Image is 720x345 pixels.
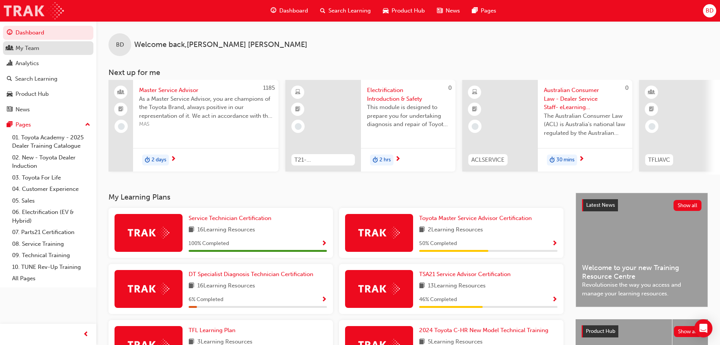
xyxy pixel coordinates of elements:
[582,264,701,281] span: Welcome to your new Training Resource Centre
[197,281,255,291] span: 16 Learning Resources
[419,225,425,235] span: book-icon
[358,283,400,295] img: Trak
[189,214,274,223] a: Service Technician Certification
[392,6,425,15] span: Product Hub
[428,281,486,291] span: 13 Learning Resources
[314,3,377,19] a: search-iconSearch Learning
[145,155,150,165] span: duration-icon
[377,3,431,19] a: car-iconProduct Hub
[9,261,93,273] a: 10. TUNE Rev-Up Training
[321,297,327,303] span: Show Progress
[139,86,273,95] span: Master Service Advisor
[481,6,496,15] span: Pages
[3,103,93,117] a: News
[118,105,124,114] span: booktick-icon
[279,6,308,15] span: Dashboard
[9,273,93,284] a: All Pages
[428,225,483,235] span: 2 Learning Resources
[703,4,716,17] button: BD
[419,270,514,279] a: TSA21 Service Advisor Certification
[189,326,238,335] a: TFL Learning Plan
[285,80,455,172] a: 0T21-FOD_HVIS_PREREQElectrification Introduction & SafetyThis module is designed to prepare you f...
[419,327,548,334] span: 2024 Toyota C-HR New Model Technical Training
[7,91,12,98] span: car-icon
[3,87,93,101] a: Product Hub
[582,281,701,298] span: Revolutionise the way you access and manage your learning resources.
[437,6,443,16] span: news-icon
[118,123,125,130] span: learningRecordVerb_NONE-icon
[197,225,255,235] span: 16 Learning Resources
[15,44,39,53] div: My Team
[189,239,229,248] span: 100 % Completed
[189,225,194,235] span: book-icon
[419,271,511,278] span: TSA21 Service Advisor Certification
[649,105,654,114] span: booktick-icon
[139,95,273,120] span: As a Master Service Advisor, you are champions of the Toyota Brand, always positive in our repres...
[108,193,564,201] h3: My Learning Plans
[582,199,701,211] a: Latest NewsShow all
[321,240,327,247] span: Show Progress
[706,6,714,15] span: BD
[9,238,93,250] a: 08. Service Training
[471,156,505,164] span: ACLSERVICE
[265,3,314,19] a: guage-iconDashboard
[9,206,93,226] a: 06. Electrification (EV & Hybrid)
[552,240,557,247] span: Show Progress
[674,200,702,211] button: Show all
[3,72,93,86] a: Search Learning
[419,239,457,248] span: 50 % Completed
[189,215,271,222] span: Service Technician Certification
[189,271,313,278] span: DT Specialist Diagnosis Technician Certification
[556,156,574,164] span: 30 mins
[9,183,93,195] a: 04. Customer Experience
[3,41,93,55] a: My Team
[152,156,166,164] span: 2 days
[3,56,93,70] a: Analytics
[271,6,276,16] span: guage-icon
[321,239,327,248] button: Show Progress
[83,330,89,339] span: prev-icon
[295,87,300,97] span: learningResourceType_ELEARNING-icon
[320,6,325,16] span: search-icon
[419,214,535,223] a: Toyota Master Service Advisor Certification
[383,6,389,16] span: car-icon
[9,132,93,152] a: 01. Toyota Academy - 2025 Dealer Training Catalogue
[7,30,12,36] span: guage-icon
[579,156,584,163] span: next-icon
[550,155,555,165] span: duration-icon
[96,68,720,77] h3: Next up for me
[170,156,176,163] span: next-icon
[85,120,90,130] span: up-icon
[625,84,629,91] span: 0
[419,281,425,291] span: book-icon
[582,325,702,337] a: Product HubShow all
[15,59,39,68] div: Analytics
[552,297,557,303] span: Show Progress
[472,105,477,114] span: booktick-icon
[448,84,452,91] span: 0
[295,123,302,130] span: learningRecordVerb_NONE-icon
[294,156,352,164] span: T21-FOD_HVIS_PREREQ
[419,295,457,304] span: 46 % Completed
[395,156,401,163] span: next-icon
[576,193,708,307] a: Latest NewsShow allWelcome to your new Training Resource CentreRevolutionise the way you access a...
[431,3,466,19] a: news-iconNews
[189,270,316,279] a: DT Specialist Diagnosis Technician Certification
[9,172,93,184] a: 03. Toyota For Life
[139,120,273,129] span: MAS
[134,41,307,49] span: Welcome back , [PERSON_NAME] [PERSON_NAME]
[4,2,64,19] img: Trak
[189,281,194,291] span: book-icon
[472,123,478,130] span: learningRecordVerb_NONE-icon
[472,87,477,97] span: learningResourceType_ELEARNING-icon
[9,152,93,172] a: 02. New - Toyota Dealer Induction
[128,227,169,239] img: Trak
[7,106,12,113] span: news-icon
[649,123,655,130] span: learningRecordVerb_NONE-icon
[446,6,460,15] span: News
[9,226,93,238] a: 07. Parts21 Certification
[419,326,551,335] a: 2024 Toyota C-HR New Model Technical Training
[358,227,400,239] img: Trak
[328,6,371,15] span: Search Learning
[189,327,235,334] span: TFL Learning Plan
